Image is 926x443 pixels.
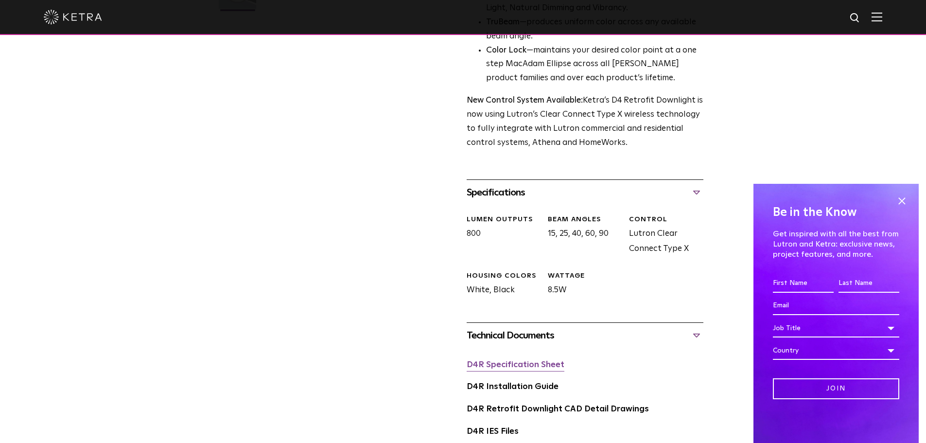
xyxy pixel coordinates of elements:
p: Ketra’s D4 Retrofit Downlight is now using Lutron’s Clear Connect Type X wireless technology to f... [467,94,703,150]
div: Beam Angles [548,215,622,225]
img: Hamburger%20Nav.svg [872,12,882,21]
div: HOUSING COLORS [467,271,541,281]
li: —maintains your desired color point at a one step MacAdam Ellipse across all [PERSON_NAME] produc... [486,44,703,86]
a: D4R IES Files [467,427,519,436]
div: White, Black [459,271,541,298]
p: Get inspired with all the best from Lutron and Ketra: exclusive news, project features, and more. [773,229,899,259]
div: LUMEN OUTPUTS [467,215,541,225]
input: First Name [773,274,834,293]
strong: Color Lock [486,46,526,54]
div: Country [773,341,899,360]
a: D4R Specification Sheet [467,361,564,369]
div: WATTAGE [548,271,622,281]
div: Specifications [467,185,703,200]
a: D4R Retrofit Downlight CAD Detail Drawings [467,405,649,413]
img: ketra-logo-2019-white [44,10,102,24]
div: 8.5W [541,271,622,298]
div: 800 [459,215,541,257]
strong: New Control System Available: [467,96,583,105]
div: 15, 25, 40, 60, 90 [541,215,622,257]
img: search icon [849,12,861,24]
div: Job Title [773,319,899,337]
h4: Be in the Know [773,203,899,222]
input: Join [773,378,899,399]
div: CONTROL [629,215,703,225]
a: D4R Installation Guide [467,383,559,391]
div: Lutron Clear Connect Type X [622,215,703,257]
div: Technical Documents [467,328,703,343]
input: Last Name [839,274,899,293]
input: Email [773,297,899,315]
